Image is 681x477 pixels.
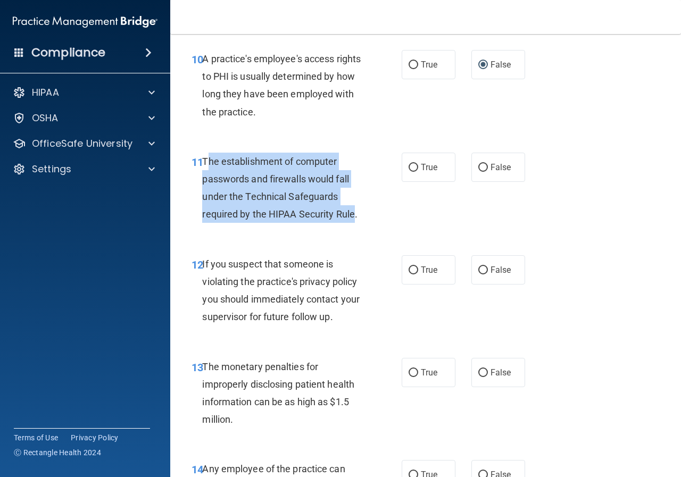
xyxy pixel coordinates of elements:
span: True [421,60,437,70]
a: Privacy Policy [71,432,119,443]
input: True [409,61,418,69]
span: 11 [192,156,203,169]
a: HIPAA [13,86,155,99]
span: The monetary penalties for improperly disclosing patient health information can be as high as $1.... [202,361,354,425]
span: False [491,60,511,70]
span: Ⓒ Rectangle Health 2024 [14,447,101,458]
a: OfficeSafe University [13,137,155,150]
span: If you suspect that someone is violating the practice's privacy policy you should immediately con... [202,258,360,323]
a: Settings [13,163,155,175]
input: False [478,369,488,377]
input: True [409,266,418,274]
span: False [491,162,511,172]
span: A practice's employee's access rights to PHI is usually determined by how long they have been emp... [202,53,361,118]
span: True [421,265,437,275]
span: 13 [192,361,203,374]
input: True [409,369,418,377]
input: False [478,61,488,69]
p: OSHA [32,112,59,124]
a: Terms of Use [14,432,58,443]
span: False [491,265,511,275]
input: False [478,164,488,172]
a: OSHA [13,112,155,124]
span: 12 [192,258,203,271]
h4: Compliance [31,45,105,60]
span: 14 [192,463,203,476]
p: HIPAA [32,86,59,99]
img: PMB logo [13,11,157,32]
input: False [478,266,488,274]
span: True [421,162,437,172]
p: OfficeSafe University [32,137,132,150]
span: The establishment of computer passwords and firewalls would fall under the Technical Safeguards r... [202,156,358,220]
span: False [491,367,511,378]
span: 10 [192,53,203,66]
span: True [421,367,437,378]
p: Settings [32,163,71,175]
input: True [409,164,418,172]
